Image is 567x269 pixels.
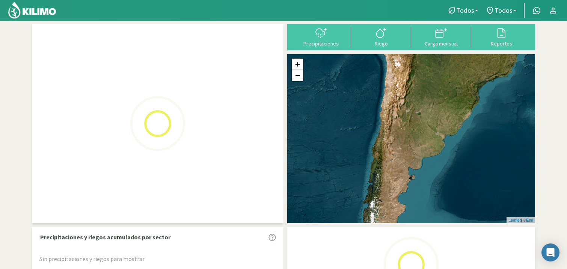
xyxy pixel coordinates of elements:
button: Carga mensual [411,27,471,47]
img: Loading... [120,86,195,161]
div: Reportes [474,41,529,46]
a: Leaflet [508,218,521,222]
a: Zoom in [292,59,303,70]
a: Esri [526,218,533,222]
a: Zoom out [292,70,303,81]
div: Riego [353,41,409,46]
div: | © [507,217,535,224]
p: Precipitaciones y riegos acumulados por sector [40,233,170,242]
button: Reportes [471,27,531,47]
div: Open Intercom Messenger [541,243,559,261]
button: Riego [351,27,411,47]
button: Precipitaciones [291,27,351,47]
div: Precipitaciones [293,41,349,46]
span: Todos [456,6,474,14]
div: Carga mensual [413,41,469,46]
span: Todos [495,6,513,14]
img: Kilimo [8,1,57,19]
h5: Sin precipitaciones y riegos para mostrar [39,256,276,263]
